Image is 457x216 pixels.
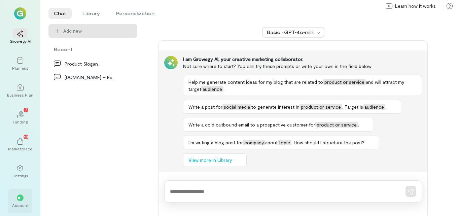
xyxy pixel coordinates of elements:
[63,28,132,34] span: Add new
[223,86,224,92] span: .
[8,159,32,184] a: Settings
[188,140,243,145] span: I’m writing a blog post for
[300,104,342,110] span: product or service
[358,122,359,128] span: .
[8,106,32,130] a: Funding
[12,203,29,208] div: Account
[77,8,105,19] li: Library
[65,60,117,67] div: Product Slogan
[183,153,247,167] button: View more in Library
[65,74,117,81] div: [DOMAIN_NAME] – Revolutionizing Financial Literacy…
[278,140,291,145] span: topic
[48,8,72,19] li: Chat
[395,3,436,9] span: Learn how it works
[8,52,32,76] a: Planning
[13,119,28,124] div: Funding
[188,157,232,164] span: View more in Library
[183,56,422,63] div: I am Growegy AI, your creative marketing collaborator.
[183,75,422,96] button: Help me generate content ideas for my blog that are related toproduct or serviceand will attract ...
[8,79,32,103] a: Business Plan
[315,122,358,128] span: product or service
[291,140,364,145] span: . How should I structure the post?
[385,104,386,110] span: .
[363,104,385,110] span: audience
[183,118,374,132] button: Write a cold outbound email to a prospective customer forproduct or service.
[8,146,33,151] div: Marketplace
[267,29,315,36] div: Basic · GPT‑4o‑mini
[183,63,422,70] div: Not sure where to start? You can try these prompts or write your own in the field below.
[243,140,265,145] span: company
[8,25,32,49] a: Growegy AI
[188,122,315,128] span: Write a cold outbound email to a prospective customer for
[188,79,323,85] span: Help me generate content ideas for my blog that are related to
[25,107,27,113] span: 7
[183,136,379,149] button: I’m writing a blog post forcompanyabouttopic. How should I structure the post?
[265,140,278,145] span: about
[12,65,28,71] div: Planning
[323,79,366,85] span: product or service
[24,134,28,140] span: 13
[111,8,160,19] li: Personalization
[251,104,300,110] span: to generate interest in
[12,173,28,178] div: Settings
[201,86,223,92] span: audience
[342,104,363,110] span: . Target is
[222,104,251,110] span: social media
[188,104,222,110] span: Write a post for
[8,133,32,157] a: Marketplace
[7,92,33,98] div: Business Plan
[183,100,401,114] button: Write a post forsocial mediato generate interest inproduct or service. Target isaudience.
[48,46,137,53] div: Recent
[9,38,31,44] div: Growegy AI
